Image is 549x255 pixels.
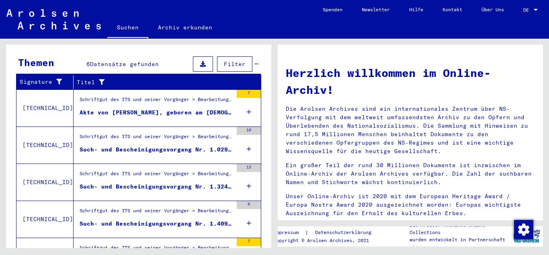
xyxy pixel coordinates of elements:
div: Such- und Bescheinigungsvorgang Nr. 1.324.292 für [PERSON_NAME][GEOGRAPHIC_DATA] geboren [DEMOGRA... [80,182,233,191]
div: Signature [20,76,73,89]
p: Copyright © Arolsen Archives, 2021 [273,237,381,244]
a: Impressum [273,228,305,237]
div: Schriftgut des ITS und seiner Vorgänger > Bearbeitung von Anfragen > Suchvorgänge > Suchanfragen ... [80,96,233,107]
img: Zustimmung ändern [514,220,533,239]
td: [TECHNICAL_ID] [16,164,74,201]
td: [TECHNICAL_ID] [16,201,74,238]
div: Titel [77,78,241,87]
span: DE [523,7,532,13]
div: 9 [237,201,261,209]
div: Such- und Bescheinigungsvorgang Nr. 1.029.081 für [PERSON_NAME][GEOGRAPHIC_DATA] geboren [DEMOGRA... [80,145,233,154]
div: Akte von [PERSON_NAME], geboren am [DEMOGRAPHIC_DATA] [80,108,233,117]
div: Titel [77,76,251,89]
div: Such- und Bescheinigungsvorgang Nr. 1.409.285 für [PERSON_NAME][GEOGRAPHIC_DATA] geboren [DEMOGRA... [80,220,233,228]
h1: Herzlich willkommen im Online-Archiv! [286,64,535,98]
a: Datenschutzerklärung [309,228,381,237]
div: Signature [20,78,63,86]
button: Filter [217,56,252,72]
div: Schriftgut des ITS und seiner Vorgänger > Bearbeitung von Anfragen > Fallbezogene [MEDICAL_DATA] ... [80,207,233,218]
div: 7 [237,238,261,246]
img: yv_logo.png [512,226,542,246]
p: Die Arolsen Archives Online-Collections [410,222,510,236]
div: Schriftgut des ITS und seiner Vorgänger > Bearbeitung von Anfragen > Fallbezogene [MEDICAL_DATA] ... [80,133,233,144]
p: Die Arolsen Archives sind ein internationales Zentrum über NS-Verfolgung mit dem weltweit umfasse... [286,105,535,155]
div: | [273,228,381,237]
a: Archiv erkunden [148,18,222,37]
img: Arolsen_neg.svg [6,9,101,29]
div: Schriftgut des ITS und seiner Vorgänger > Bearbeitung von Anfragen > Fallbezogene [MEDICAL_DATA] ... [80,170,233,181]
a: Suchen [107,18,148,39]
span: Filter [224,60,246,68]
p: Ein großer Teil der rund 30 Millionen Dokumente ist inzwischen im Online-Archiv der Arolsen Archi... [286,161,535,187]
p: wurden entwickelt in Partnerschaft mit [410,236,510,251]
p: Unser Online-Archiv ist 2020 mit dem European Heritage Award / Europa Nostra Award 2020 ausgezeic... [286,192,535,218]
